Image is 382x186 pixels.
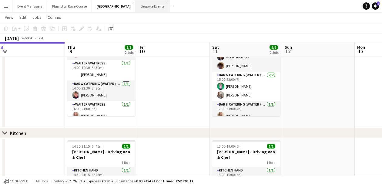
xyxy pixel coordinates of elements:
[270,50,279,55] div: 2 Jobs
[136,0,169,12] button: Bespoke Events
[20,36,35,40] span: Week 41
[67,60,135,80] app-card-role: -Waiter/Waitress1/114:00-19:30 (5h30m)[PERSON_NAME]
[17,13,29,21] a: Edit
[35,179,49,183] span: All jobs
[357,44,365,50] span: Mon
[67,44,75,50] span: Thu
[92,0,136,12] button: [GEOGRAPHIC_DATA]
[266,160,275,165] span: 1 Role
[12,0,47,12] button: Event Managers
[30,13,44,21] a: Jobs
[48,15,61,20] span: Comms
[377,2,380,5] span: 2
[125,50,134,55] div: 2 Jobs
[139,48,145,55] span: 10
[67,27,135,116] app-job-card: 09:00-22:30 (13h30m)7/7Kin House - [PERSON_NAME] Wedding6 Roles[PERSON_NAME]Bar & Catering (Waite...
[267,144,275,148] span: 1/1
[66,48,75,55] span: 9
[32,15,42,20] span: Jobs
[212,44,219,50] span: Sat
[67,101,135,122] app-card-role: -Waiter/Waitress1/116:00-21:00 (5h)[PERSON_NAME]
[54,179,193,183] div: Salary £52 792.82 + Expenses £0.30 + Subsistence £0.00 =
[5,35,19,41] div: [DATE]
[67,80,135,101] app-card-role: Bar & Catering (Waiter / waitress)1/114:00-22:30 (8h30m)[PERSON_NAME]
[67,149,135,160] h3: [PERSON_NAME] - Driving Van & Chef
[122,160,130,165] span: 1 Role
[47,0,92,12] button: Plumpton Race Course
[217,144,242,148] span: 13:00-19:00 (6h)
[212,27,280,116] app-job-card: 09:00-22:00 (13h)8/8Kin House - [PERSON_NAME] Wedding5 Roles[PERSON_NAME]Bar & Catering (Waiter /...
[284,48,292,55] span: 12
[122,144,130,148] span: 1/1
[5,15,13,20] span: View
[270,45,278,50] span: 9/9
[212,149,280,160] h3: [PERSON_NAME] - Driving Van & Chef
[19,15,26,20] span: Edit
[38,36,44,40] div: BST
[72,144,104,148] span: 14:30-21:15 (6h45m)
[2,13,16,21] a: View
[10,130,26,136] div: Kitchen
[45,13,64,21] a: Comms
[10,179,28,183] span: Confirmed
[212,72,280,101] app-card-role: Bar & Catering (Waiter / waitress)2/215:00-22:00 (7h)[PERSON_NAME][PERSON_NAME]
[285,44,292,50] span: Sun
[212,101,280,122] app-card-role: Bar & Catering (Waiter / waitress)1/117:00-21:00 (4h)[PERSON_NAME]
[125,45,133,50] span: 8/8
[3,178,29,184] button: Confirmed
[146,179,193,183] span: Total Confirmed £52 793.12
[140,44,145,50] span: Fri
[211,48,219,55] span: 11
[372,2,379,10] a: 2
[356,48,365,55] span: 13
